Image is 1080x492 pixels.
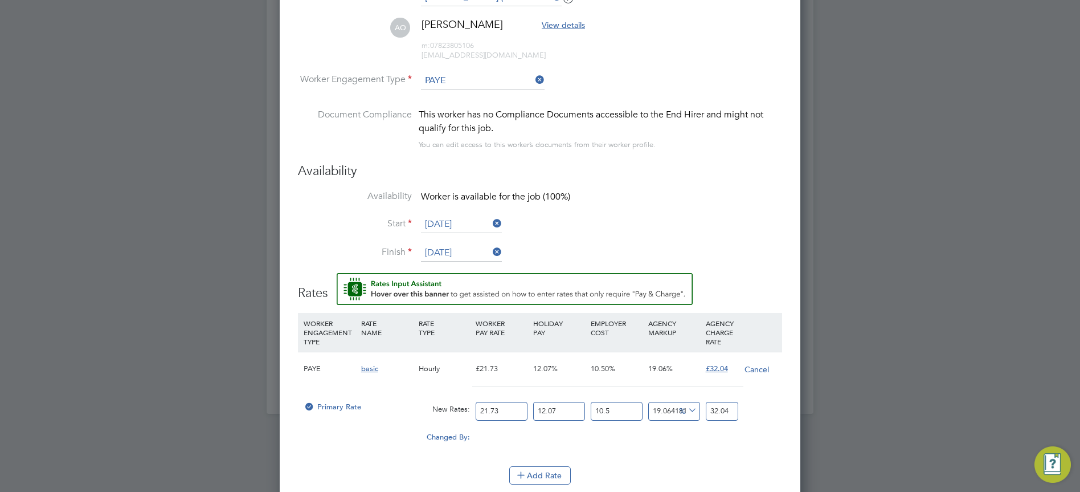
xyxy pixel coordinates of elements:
[298,74,412,86] label: Worker Engagement Type
[304,402,361,412] span: Primary Rate
[591,364,615,373] span: 10.50%
[530,313,588,343] div: HOLIDAY PAY
[301,313,358,352] div: WORKER ENGAGEMENT TYPE
[533,364,558,373] span: 12.07%
[416,399,473,420] div: New Rates:
[1034,446,1071,483] button: Engage Resource Center
[509,466,571,485] button: Add Rate
[358,313,416,343] div: RATE NAME
[422,18,503,31] span: [PERSON_NAME]
[298,190,412,202] label: Availability
[648,364,673,373] span: 19.06%
[419,138,656,152] div: You can edit access to this worker’s documents from their worker profile.
[703,313,741,352] div: AGENCY CHARGE RATE
[675,404,698,416] span: %
[421,216,502,233] input: Select one
[298,246,412,258] label: Finish
[361,364,378,373] span: basic
[645,313,703,343] div: AGENCY MARKUP
[744,364,770,375] button: Cancel
[473,313,530,343] div: WORKER PAY RATE
[390,18,410,38] span: AO
[422,50,546,60] span: [EMAIL_ADDRESS][DOMAIN_NAME]
[301,426,473,448] div: Changed By:
[588,313,645,343] div: EMPLOYER COST
[416,313,473,343] div: RATE TYPE
[473,352,530,385] div: £21.73
[706,364,728,373] span: £32.04
[422,40,474,50] span: 07823805106
[421,191,570,202] span: Worker is available for the job (100%)
[421,72,545,90] input: Select one
[298,218,412,230] label: Start
[298,163,782,180] h3: Availability
[422,40,430,50] span: m:
[298,273,782,302] h3: Rates
[419,108,782,135] div: This worker has no Compliance Documents accessible to the End Hirer and might not qualify for thi...
[301,352,358,385] div: PAYE
[337,273,693,305] button: Rate Assistant
[416,352,473,385] div: Hourly
[542,20,585,30] span: View details
[421,245,502,262] input: Select one
[298,108,412,149] label: Document Compliance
